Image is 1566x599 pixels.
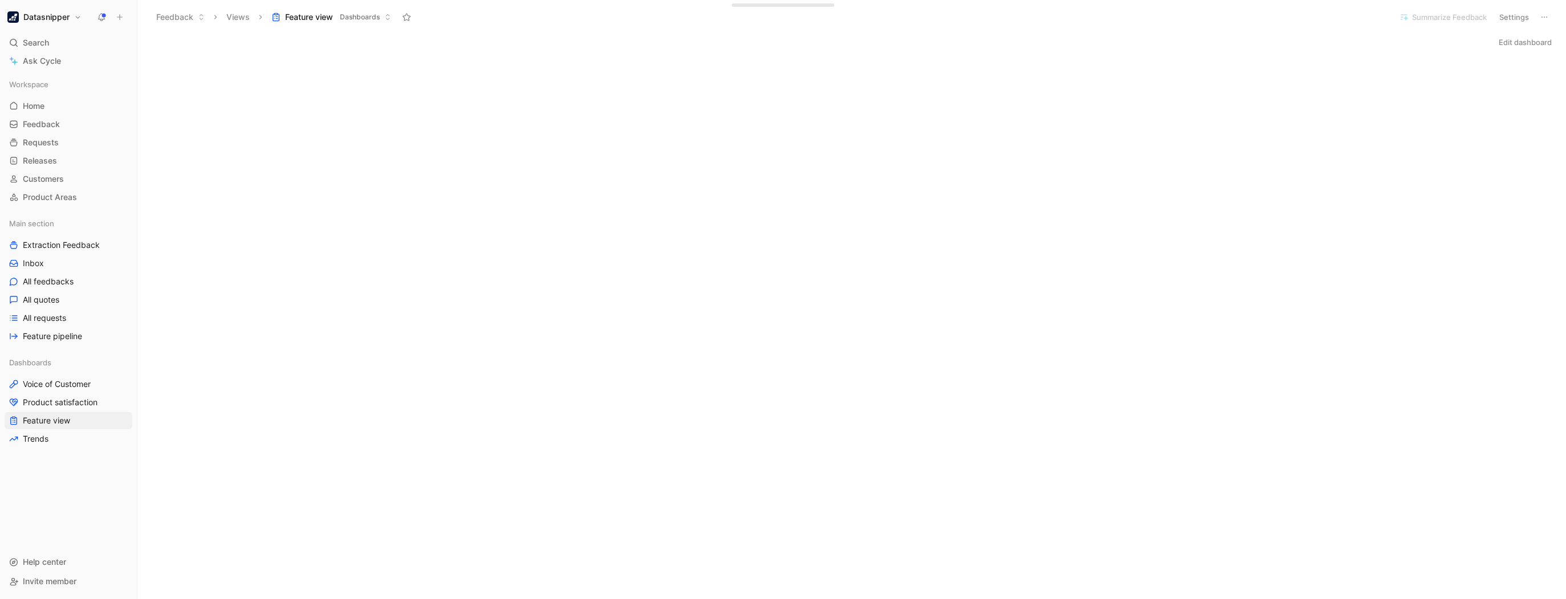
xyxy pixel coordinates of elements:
span: Customers [23,173,64,185]
span: Dashboards [340,11,380,23]
a: Requests [5,134,132,151]
div: DashboardsVoice of CustomerProduct satisfactionFeature viewTrends [5,354,132,447]
div: Workspace [5,76,132,93]
a: All quotes [5,291,132,308]
div: Search [5,34,132,51]
span: Product Areas [23,191,77,203]
span: Main section [9,218,54,229]
a: Product satisfaction [5,394,132,411]
span: Voice of Customer [23,378,91,390]
button: Edit dashboard [1494,34,1557,50]
span: Dashboards [9,357,51,368]
span: All quotes [23,294,59,305]
a: Voice of Customer [5,376,132,393]
span: All feedbacks [23,276,74,287]
a: Feature pipeline [5,328,132,345]
a: Customers [5,170,132,188]
button: DatasnipperDatasnipper [5,9,84,25]
button: Views [221,9,255,26]
a: Feedback [5,116,132,133]
span: Inbox [23,258,44,269]
span: Feature view [285,11,333,23]
button: Feature viewDashboards [266,9,396,26]
span: Ask Cycle [23,54,61,68]
div: Help center [5,553,132,571]
span: Releases [23,155,57,166]
a: Home [5,97,132,115]
a: Product Areas [5,189,132,206]
button: Settings [1494,9,1534,25]
span: Trends [23,433,48,445]
a: All requests [5,309,132,327]
a: Feature view [5,412,132,429]
span: Invite member [23,576,76,586]
div: Dashboards [5,354,132,371]
span: Product satisfaction [23,397,98,408]
span: Extraction Feedback [23,239,100,251]
h1: Datasnipper [23,12,70,22]
div: Invite member [5,573,132,590]
span: Feature pipeline [23,331,82,342]
a: Extraction Feedback [5,237,132,254]
span: Requests [23,137,59,148]
span: Feedback [23,119,60,130]
span: Search [23,36,49,50]
span: Help center [23,557,66,567]
a: Inbox [5,255,132,272]
a: Releases [5,152,132,169]
span: Home [23,100,44,112]
span: All requests [23,312,66,324]
div: Main sectionExtraction FeedbackInboxAll feedbacksAll quotesAll requestsFeature pipeline [5,215,132,345]
div: Main section [5,215,132,232]
span: Feature view [23,415,70,426]
a: All feedbacks [5,273,132,290]
a: Ask Cycle [5,52,132,70]
button: Feedback [151,9,210,26]
img: Datasnipper [7,11,19,23]
button: Summarize Feedback [1394,9,1492,25]
a: Trends [5,430,132,447]
span: Workspace [9,79,48,90]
